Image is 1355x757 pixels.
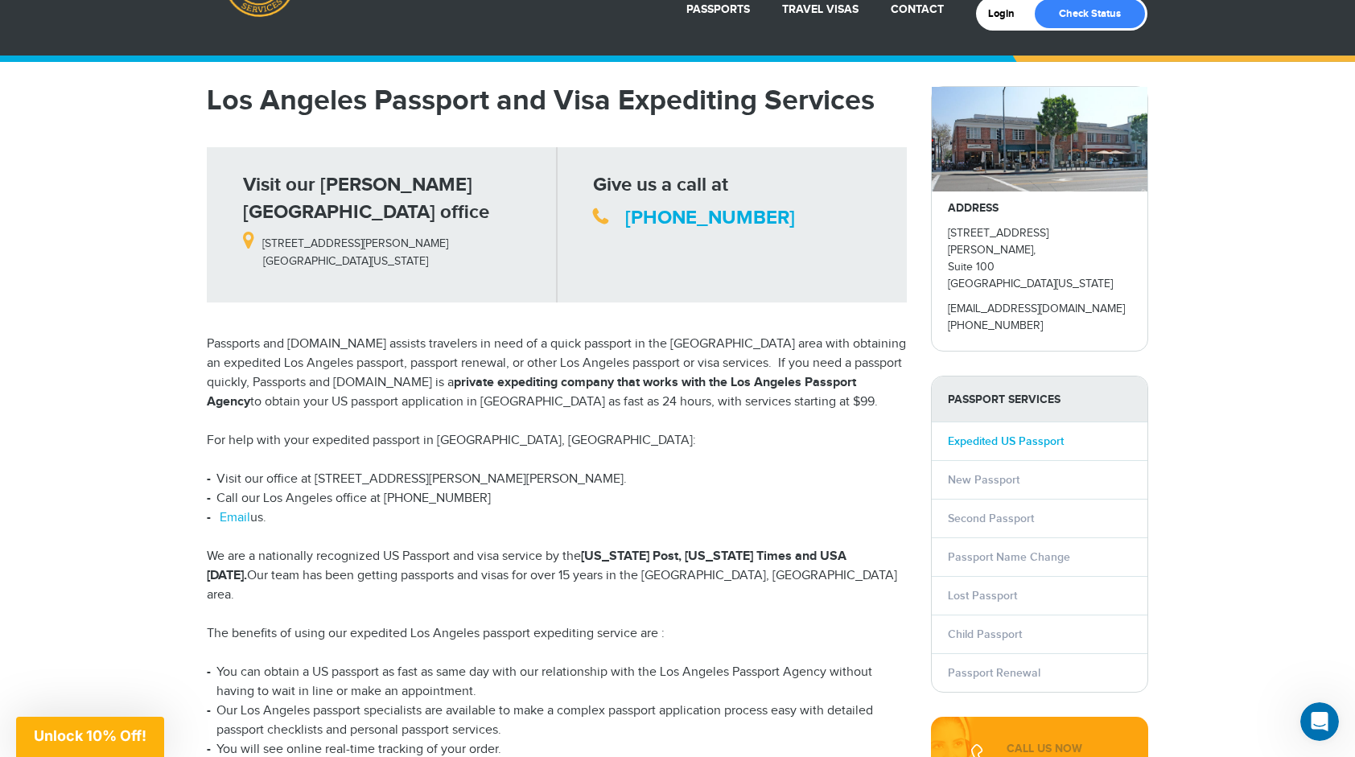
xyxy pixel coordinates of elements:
h1: Los Angeles Passport and Visa Expediting Services [207,86,907,115]
p: [PHONE_NUMBER] [948,318,1131,335]
li: You can obtain a US passport as fast as same day with our relationship with the Los Angeles Passp... [207,663,907,701]
li: Call our Los Angeles office at [PHONE_NUMBER] [207,489,907,508]
span: Unlock 10% Off! [34,727,146,744]
strong: ADDRESS [948,201,999,215]
a: Login [988,7,1026,20]
a: Expedited US Passport [948,434,1064,448]
a: Travel Visas [782,2,859,16]
a: Passport Renewal [948,666,1040,680]
img: passports_and_visas_los_angeles_-_28de80_-_029b8f063c7946511503b0bb3931d518761db640.jpg [932,87,1147,191]
a: New Passport [948,473,1019,487]
p: For help with your expedited passport in [GEOGRAPHIC_DATA], [GEOGRAPHIC_DATA]: [207,431,907,450]
a: [EMAIL_ADDRESS][DOMAIN_NAME] [948,302,1125,315]
li: us. [207,508,907,528]
strong: Give us a call at [593,173,728,196]
strong: private expediting company that works with the Los Angeles Passport Agency [207,375,856,409]
p: We are a nationally recognized US Passport and visa service by the Our team has been getting pass... [207,547,907,605]
a: Lost Passport [948,589,1017,603]
strong: [US_STATE] Post, [US_STATE] Times and USA [DATE]. [207,549,846,583]
a: Passports [686,2,750,16]
strong: PASSPORT SERVICES [932,376,1147,422]
p: Passports and [DOMAIN_NAME] assists travelers in need of a quick passport in the [GEOGRAPHIC_DATA... [207,335,907,412]
a: Email [220,510,250,525]
p: [STREET_ADDRESS][PERSON_NAME], Suite 100 [GEOGRAPHIC_DATA][US_STATE] [948,225,1131,293]
strong: Visit our [PERSON_NAME][GEOGRAPHIC_DATA] office [243,173,489,224]
iframe: Intercom live chat [1300,702,1339,741]
a: Passport Name Change [948,550,1070,564]
p: The benefits of using our expedited Los Angeles passport expediting service are : [207,624,907,644]
div: CALL US NOW [1007,741,1132,757]
li: Visit our office at [STREET_ADDRESS][PERSON_NAME][PERSON_NAME]. [207,470,907,489]
a: Contact [891,2,944,16]
p: [STREET_ADDRESS][PERSON_NAME] [GEOGRAPHIC_DATA][US_STATE] [243,226,545,269]
div: Unlock 10% Off! [16,717,164,757]
a: [PHONE_NUMBER] [625,206,795,229]
a: Child Passport [948,627,1022,641]
a: Second Passport [948,512,1034,525]
li: Our Los Angeles passport specialists are available to make a complex passport application process... [207,701,907,740]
